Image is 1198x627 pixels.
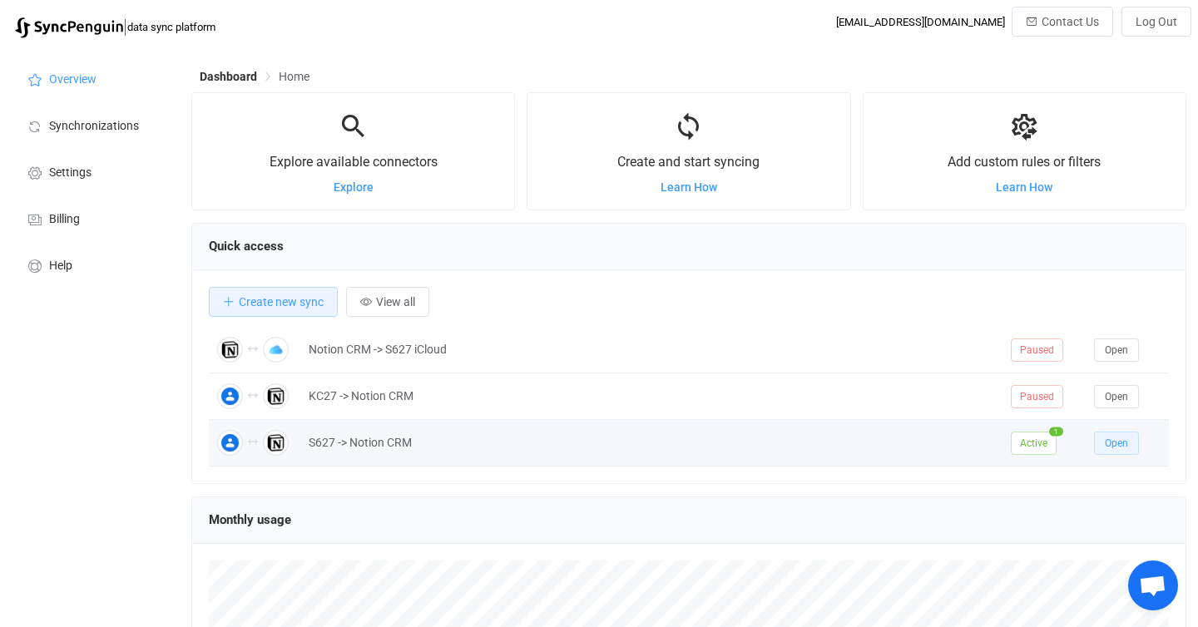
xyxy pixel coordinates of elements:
[239,295,324,309] span: Create new sync
[1105,437,1128,449] span: Open
[15,15,215,38] a: |data sync platform
[209,512,291,527] span: Monthly usage
[346,287,429,317] button: View all
[123,15,127,38] span: |
[1042,15,1099,28] span: Contact Us
[49,259,72,273] span: Help
[1094,385,1139,408] button: Open
[300,340,1002,359] div: Notion CRM -> S627 iCloud
[300,387,1002,406] div: KC27 -> Notion CRM
[996,180,1052,194] a: Learn How
[617,154,760,170] span: Create and start syncing
[263,337,289,363] img: Apple iCloud Contacts
[1011,338,1063,362] span: Paused
[8,101,175,148] a: Synchronizations
[836,16,1005,28] div: [EMAIL_ADDRESS][DOMAIN_NAME]
[1049,427,1063,436] span: 1
[127,21,215,33] span: data sync platform
[1105,391,1128,402] span: Open
[15,17,123,38] img: syncpenguin.svg
[300,433,1002,452] div: S627 -> Notion CRM
[217,383,243,409] img: Google Contacts
[661,180,717,194] a: Learn How
[1012,7,1113,37] button: Contact Us
[49,120,139,133] span: Synchronizations
[200,71,309,82] div: Breadcrumb
[8,55,175,101] a: Overview
[209,287,338,317] button: Create new sync
[200,70,257,83] span: Dashboard
[1105,344,1128,356] span: Open
[1094,343,1139,356] a: Open
[376,295,415,309] span: View all
[263,383,289,409] img: Notion Contacts
[217,430,243,456] img: Google Contacts
[209,239,284,254] span: Quick access
[1094,432,1139,455] button: Open
[1094,436,1139,449] a: Open
[1136,15,1177,28] span: Log Out
[279,70,309,83] span: Home
[948,154,1101,170] span: Add custom rules or filters
[1128,560,1178,610] a: Open chat
[334,180,374,194] a: Explore
[8,195,175,241] a: Billing
[1094,338,1139,362] button: Open
[8,148,175,195] a: Settings
[1011,432,1057,455] span: Active
[263,430,289,456] img: Notion Contacts
[217,337,243,363] img: Notion Contacts
[1121,7,1191,37] button: Log Out
[49,73,97,86] span: Overview
[270,154,438,170] span: Explore available connectors
[1094,389,1139,402] a: Open
[1011,385,1063,408] span: Paused
[49,166,92,180] span: Settings
[49,213,80,226] span: Billing
[8,241,175,288] a: Help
